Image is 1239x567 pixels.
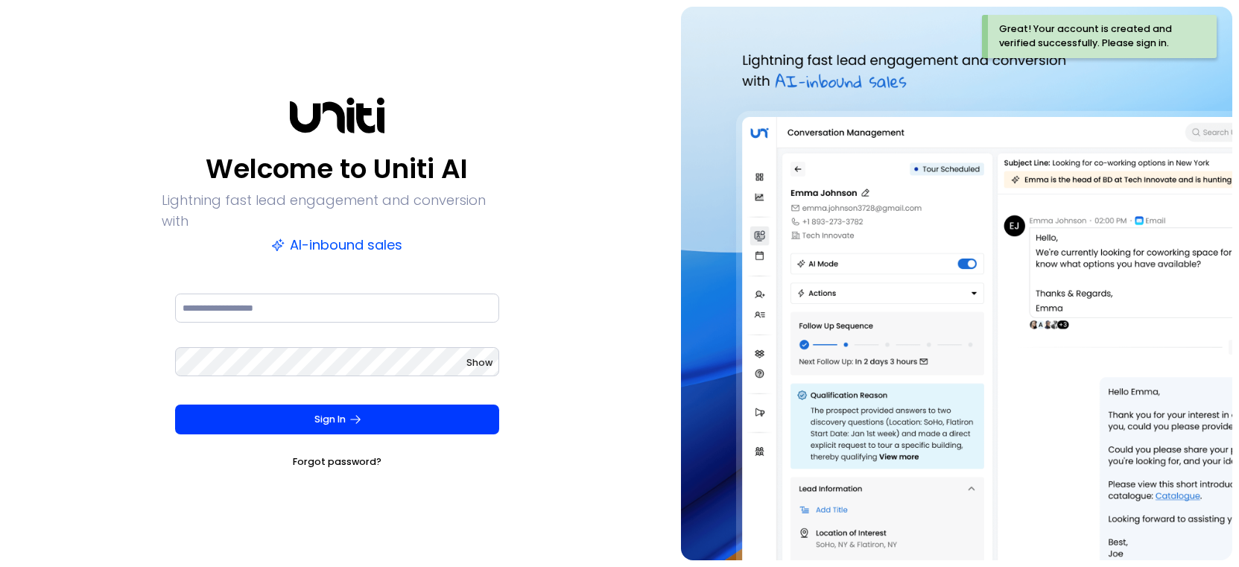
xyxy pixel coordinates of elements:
[681,7,1232,560] img: auth-hero.png
[293,454,381,469] a: Forgot password?
[206,151,468,187] p: Welcome to Uniti AI
[466,355,492,370] button: Show
[999,22,1194,51] div: Great! Your account is created and verified successfully. Please sign in.
[466,356,492,369] span: Show
[162,190,513,232] p: Lightning fast lead engagement and conversion with
[271,235,402,256] p: AI-inbound sales
[175,405,500,434] button: Sign In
